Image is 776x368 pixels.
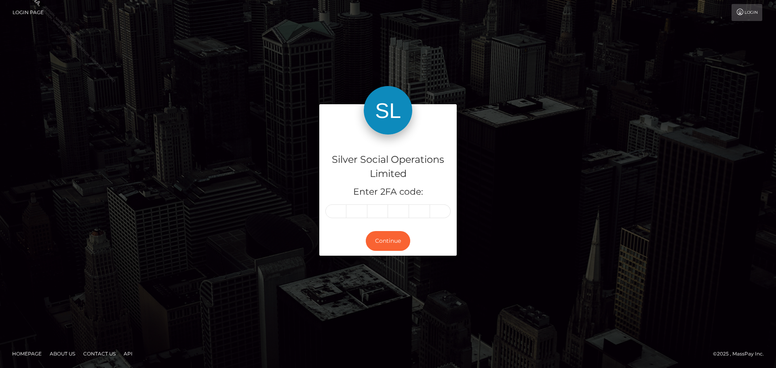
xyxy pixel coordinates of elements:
[80,347,119,360] a: Contact Us
[9,347,45,360] a: Homepage
[732,4,762,21] a: Login
[366,231,410,251] button: Continue
[713,349,770,358] div: © 2025 , MassPay Inc.
[364,86,412,135] img: Silver Social Operations Limited
[325,153,451,181] h4: Silver Social Operations Limited
[120,347,136,360] a: API
[46,347,78,360] a: About Us
[325,186,451,198] h5: Enter 2FA code:
[13,4,44,21] a: Login Page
